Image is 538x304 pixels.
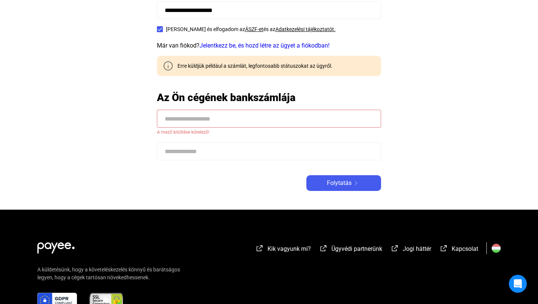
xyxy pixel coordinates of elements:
span: Kapcsolat [452,245,478,252]
span: [PERSON_NAME] és elfogadom az [166,26,245,32]
img: external-link-white [439,244,448,252]
span: és az [263,26,275,32]
a: external-link-whiteJogi háttér [390,246,431,253]
img: info-grey-outline [164,61,173,70]
a: ÁSZF-et [245,26,263,32]
a: external-link-whiteÜgyvédi partnerünk [319,246,382,253]
span: Kik vagyunk mi? [268,245,311,252]
a: Jelentkezz be, és hozd létre az ügyet a fiókodban! [200,42,330,49]
img: HU.svg [492,244,501,253]
h2: Az Ön cégének bankszámlája [157,91,381,104]
img: arrow-right-white [352,181,361,185]
img: white-payee-white-dot.svg [37,238,75,253]
div: Open Intercom Messenger [509,275,527,293]
span: Ügyvédi partnerünk [331,245,382,252]
span: A mező kitöltése kötelező! [157,128,381,137]
button: Folytatásarrow-right-white [306,175,381,191]
div: Már van fiókod? [157,41,381,50]
a: external-link-whiteKik vagyunk mi? [255,246,311,253]
img: external-link-white [319,244,328,252]
div: Erre küldjük például a számlát, legfontosabb státuszokat az ügyről. [172,62,333,70]
img: external-link-white [255,244,264,252]
span: Jogi háttér [403,245,431,252]
img: external-link-white [390,244,399,252]
a: external-link-whiteKapcsolat [439,246,478,253]
span: Folytatás [327,179,352,188]
a: Adatkezelési tájékoztatót. [275,26,336,32]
